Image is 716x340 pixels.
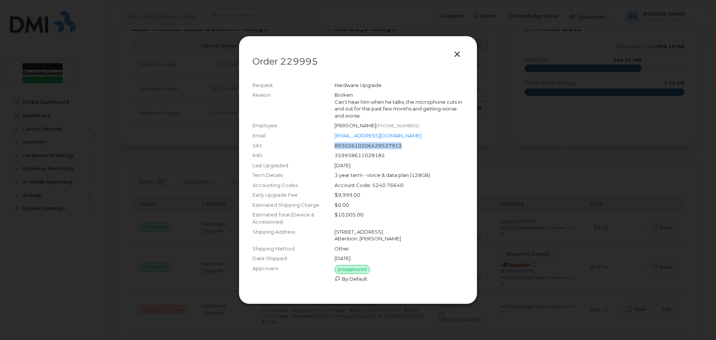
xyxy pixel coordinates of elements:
[252,245,335,252] div: Shipping Method
[335,228,464,235] div: [STREET_ADDRESS]
[335,142,464,149] div: 89302610206429527913
[335,211,464,225] div: $10,005.00
[252,211,335,225] div: Estimated Total (Device & Accessories)
[335,82,464,89] div: Hardware Upgrade
[252,142,335,149] div: SIM
[335,255,464,262] div: [DATE]
[252,132,335,139] div: Email
[252,255,335,262] div: Date Shipped
[252,57,464,66] p: Order 229995
[252,122,335,129] div: Employee
[335,162,351,168] span: [DATE]
[335,191,464,199] div: $9,999.00
[252,162,335,169] div: Last Upgraded
[252,265,335,283] div: Approvers
[252,152,335,159] div: IMEI
[335,202,464,209] div: $0.00
[335,99,464,119] div: Can’t hear him when he talks, the microphone cuts in and out for the past few months and getting ...
[335,245,464,252] div: Other
[252,191,335,199] div: Early Upgrade Fee
[252,82,335,89] div: Request
[335,152,464,159] div: 359938611028182
[335,132,421,138] a: [EMAIL_ADDRESS][DOMAIN_NAME]
[335,182,464,189] div: Account Code: 5240.76640
[335,275,464,283] div: By Default
[376,123,419,128] span: [PHONE_NUMBER]
[335,235,464,242] div: Attention: [PERSON_NAME]
[252,172,335,179] div: Term Details
[335,265,370,274] div: preapproved
[335,122,464,129] div: [PERSON_NAME]
[252,202,335,209] div: Estimated Shipping Charge
[252,91,335,119] div: Reason
[335,91,464,99] div: Broken
[335,172,464,179] div: 3 year term - voice & data plan (128GB)
[252,228,335,242] div: Shipping Address
[252,182,335,189] div: Accounting Codes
